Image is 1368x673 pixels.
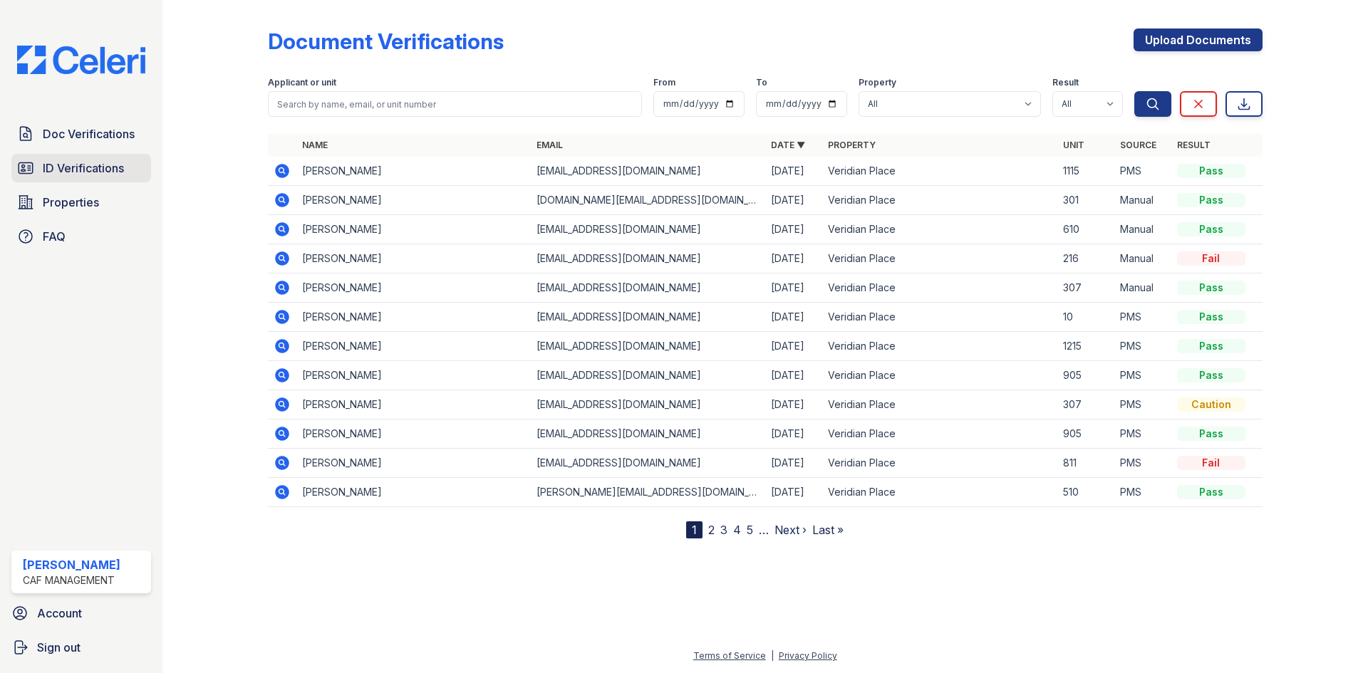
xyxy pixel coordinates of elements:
td: Manual [1114,186,1171,215]
td: [EMAIL_ADDRESS][DOMAIN_NAME] [531,273,765,303]
td: Veridian Place [822,157,1057,186]
a: Account [6,599,157,627]
td: PMS [1114,419,1171,449]
td: [DATE] [765,186,822,215]
td: [PERSON_NAME] [296,361,531,390]
a: Source [1120,140,1156,150]
div: Pass [1177,485,1245,499]
td: 307 [1057,390,1114,419]
a: Terms of Service [693,650,766,661]
td: 610 [1057,215,1114,244]
td: [PERSON_NAME] [296,449,531,478]
td: [DATE] [765,244,822,273]
div: Pass [1177,222,1245,236]
td: [PERSON_NAME] [296,419,531,449]
span: Properties [43,194,99,211]
label: Result [1052,77,1079,88]
td: 301 [1057,186,1114,215]
div: Pass [1177,281,1245,295]
a: 2 [708,523,715,537]
td: [DATE] [765,303,822,332]
a: FAQ [11,222,151,251]
a: Last » [812,523,844,537]
td: 905 [1057,419,1114,449]
td: [DATE] [765,332,822,361]
td: [DATE] [765,478,822,507]
span: ID Verifications [43,160,124,177]
td: PMS [1114,157,1171,186]
td: PMS [1114,361,1171,390]
td: 510 [1057,478,1114,507]
td: [DATE] [765,449,822,478]
td: Veridian Place [822,332,1057,361]
div: Pass [1177,339,1245,353]
td: 1215 [1057,332,1114,361]
div: Pass [1177,164,1245,178]
td: [PERSON_NAME] [296,244,531,273]
td: [PERSON_NAME] [296,390,531,419]
div: Pass [1177,193,1245,207]
img: CE_Logo_Blue-a8612792a0a2168367f1c8372b55b34899dd931a85d93a1a3d3e32e68fde9ad4.png [6,46,157,74]
td: [PERSON_NAME] [296,215,531,244]
a: Properties [11,188,151,216]
div: Caution [1177,397,1245,412]
input: Search by name, email, or unit number [268,91,642,117]
div: 1 [686,521,703,538]
td: [EMAIL_ADDRESS][DOMAIN_NAME] [531,390,765,419]
span: Doc Verifications [43,125,135,142]
td: [EMAIL_ADDRESS][DOMAIN_NAME] [531,419,765,449]
td: [DATE] [765,390,822,419]
td: Manual [1114,273,1171,303]
td: Veridian Place [822,478,1057,507]
td: [DATE] [765,157,822,186]
td: [DATE] [765,215,822,244]
td: [DOMAIN_NAME][EMAIL_ADDRESS][DOMAIN_NAME] [531,186,765,215]
td: 1115 [1057,157,1114,186]
td: [EMAIL_ADDRESS][DOMAIN_NAME] [531,244,765,273]
td: Veridian Place [822,186,1057,215]
td: PMS [1114,390,1171,419]
a: Unit [1063,140,1084,150]
a: 5 [747,523,753,537]
a: Date ▼ [771,140,805,150]
td: [EMAIL_ADDRESS][DOMAIN_NAME] [531,332,765,361]
div: Fail [1177,251,1245,266]
a: Email [537,140,563,150]
td: [EMAIL_ADDRESS][DOMAIN_NAME] [531,157,765,186]
td: [DATE] [765,419,822,449]
td: 905 [1057,361,1114,390]
td: Veridian Place [822,390,1057,419]
td: 307 [1057,273,1114,303]
td: 811 [1057,449,1114,478]
a: Next › [774,523,807,537]
div: Pass [1177,427,1245,441]
td: Manual [1114,244,1171,273]
span: FAQ [43,228,66,245]
td: Veridian Place [822,244,1057,273]
a: Upload Documents [1134,28,1263,51]
span: Account [37,605,82,622]
a: Privacy Policy [779,650,837,661]
td: Veridian Place [822,273,1057,303]
td: [EMAIL_ADDRESS][DOMAIN_NAME] [531,303,765,332]
td: [PERSON_NAME] [296,303,531,332]
td: Veridian Place [822,361,1057,390]
a: Result [1177,140,1211,150]
a: 3 [720,523,727,537]
a: Doc Verifications [11,120,151,148]
td: [PERSON_NAME] [296,273,531,303]
a: 4 [733,523,741,537]
td: Veridian Place [822,303,1057,332]
div: [PERSON_NAME] [23,556,120,573]
td: Manual [1114,215,1171,244]
td: [PERSON_NAME] [296,332,531,361]
td: Veridian Place [822,215,1057,244]
a: Sign out [6,633,157,662]
td: Veridian Place [822,449,1057,478]
div: Pass [1177,310,1245,324]
a: Property [828,140,876,150]
div: CAF Management [23,573,120,588]
td: PMS [1114,478,1171,507]
span: … [759,521,769,538]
